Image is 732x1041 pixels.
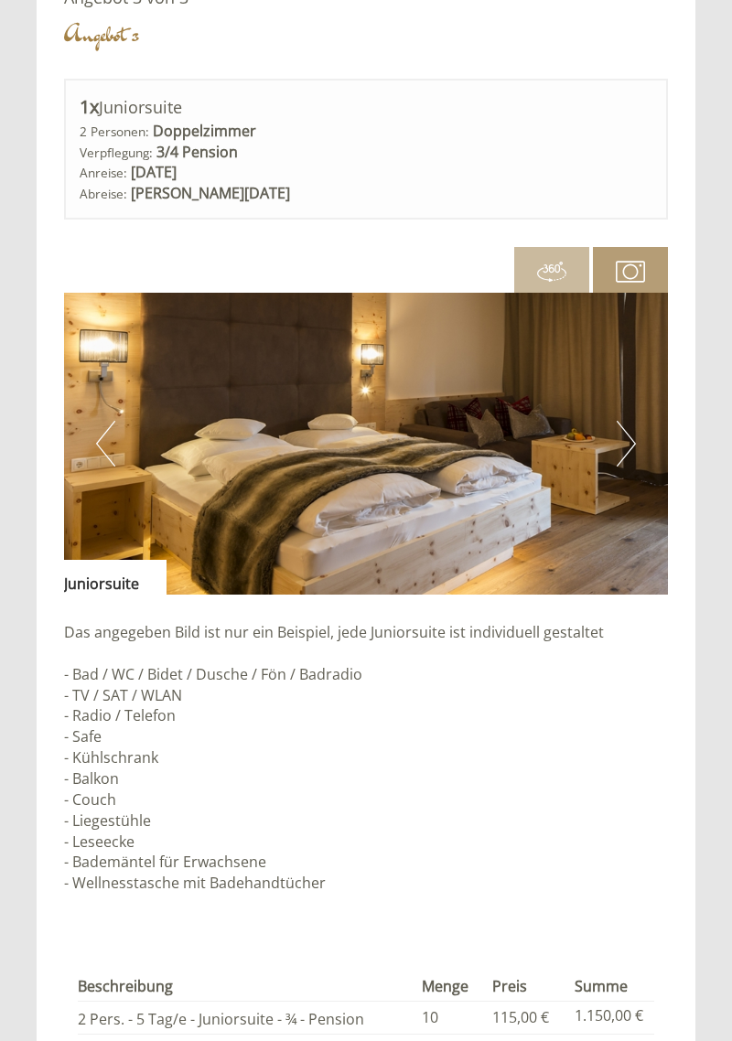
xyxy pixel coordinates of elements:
small: 2 Personen: [80,123,149,140]
small: Verpflegung: [80,144,153,161]
p: Das angegeben Bild ist nur ein Beispiel, jede Juniorsuite ist individuell gestaltet - Bad / WC / ... [64,622,668,894]
div: [GEOGRAPHIC_DATA] [27,53,306,68]
button: Senden [493,482,604,514]
small: Anreise: [80,164,127,181]
div: Juniorsuite [64,560,167,595]
img: camera.svg [616,257,645,286]
th: Beschreibung [78,972,414,1001]
img: 360-grad.svg [537,257,566,286]
img: image [64,293,668,595]
td: 2 Pers. - 5 Tag/e - Juniorsuite - ¾ - Pension [78,1001,414,1034]
div: Angebot 3 [64,17,139,51]
b: [DATE] [131,162,177,182]
button: Next [617,421,636,467]
td: 10 [414,1001,485,1034]
small: Abreise: [80,185,127,202]
th: Summe [567,972,654,1001]
td: 1.150,00 € [567,1001,654,1034]
button: Previous [96,421,115,467]
div: Juniorsuite [80,94,652,121]
b: [PERSON_NAME][DATE] [131,183,290,203]
th: Preis [485,972,567,1001]
span: 115,00 € [492,1007,549,1027]
div: Guten Tag, wie können wir Ihnen helfen? [14,49,315,105]
small: 19:29 [27,89,306,102]
b: 1x [80,94,99,119]
div: [DATE] [268,14,336,45]
b: Doppelzimmer [153,121,256,141]
b: 3/4 Pension [156,142,238,162]
th: Menge [414,972,485,1001]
